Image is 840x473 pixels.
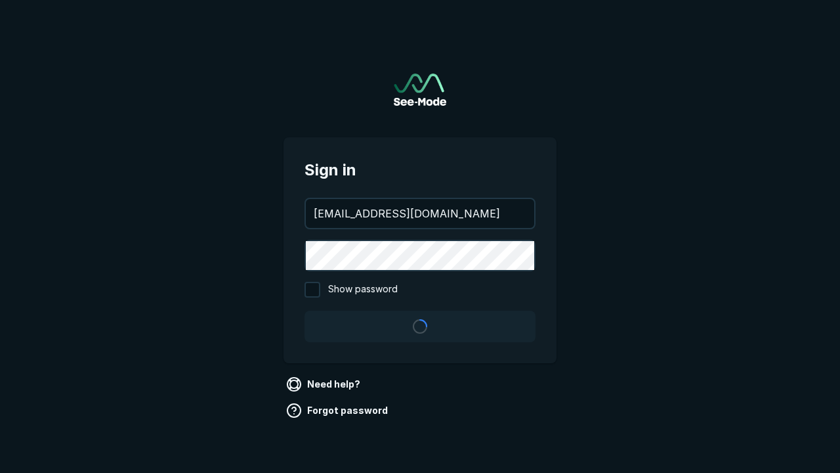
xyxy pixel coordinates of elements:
span: Sign in [304,158,535,182]
a: Need help? [283,374,366,395]
span: Show password [328,282,398,298]
a: Forgot password [283,400,393,421]
a: Go to sign in [394,74,446,106]
input: your@email.com [306,199,534,228]
img: See-Mode Logo [394,74,446,106]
